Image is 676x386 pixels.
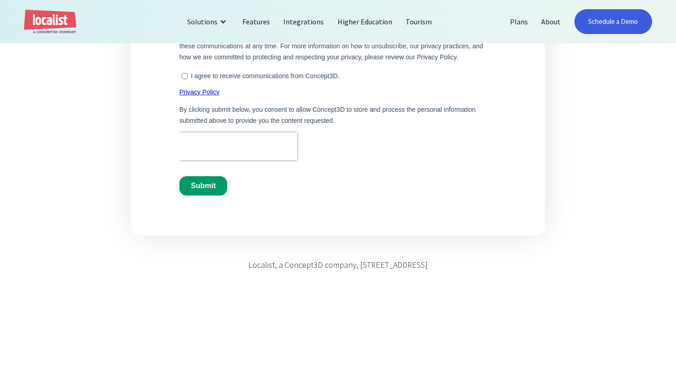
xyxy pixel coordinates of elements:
[11,200,160,207] p: I agree to receive communications from Concept3D.
[187,16,218,27] div: Solutions
[159,1,187,8] span: Last name
[2,201,8,207] input: I agree to receive communications from Concept3D.
[277,11,331,33] a: Integrations
[180,11,236,33] div: Solutions
[399,11,439,33] a: Tourism
[248,259,428,271] div: Localist, a Concept3D company, [STREET_ADDRESS]
[159,39,198,46] span: Phone number
[236,11,277,33] a: Features
[331,11,399,33] a: Higher Education
[535,11,567,33] a: About
[574,9,652,34] a: Schedule a Demo
[159,76,179,83] span: Job title
[504,11,535,33] a: Plans
[24,10,76,34] a: home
